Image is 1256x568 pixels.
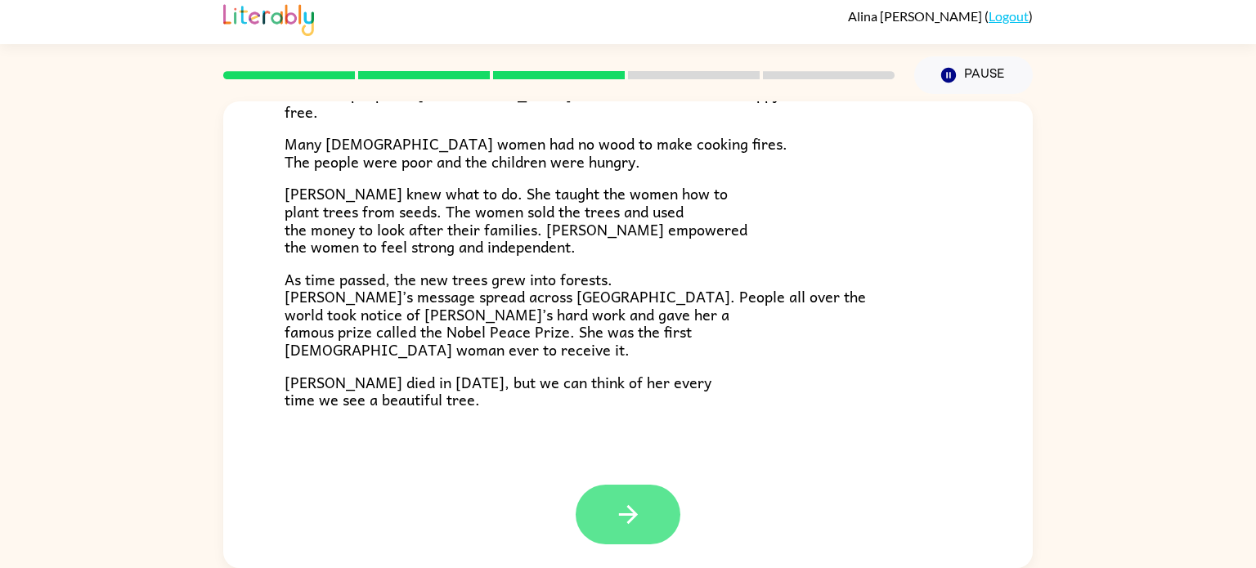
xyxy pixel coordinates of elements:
[285,267,866,361] span: As time passed, the new trees grew into forests. [PERSON_NAME]’s message spread across [GEOGRAPHI...
[285,370,711,412] span: [PERSON_NAME] died in [DATE], but we can think of her every time we see a beautiful tree.
[914,56,1033,94] button: Pause
[285,132,787,173] span: Many [DEMOGRAPHIC_DATA] women had no wood to make cooking fires. The people were poor and the chi...
[848,8,1033,24] div: ( )
[989,8,1029,24] a: Logout
[285,181,747,258] span: [PERSON_NAME] knew what to do. She taught the women how to plant trees from seeds. The women sold...
[848,8,985,24] span: Alina [PERSON_NAME]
